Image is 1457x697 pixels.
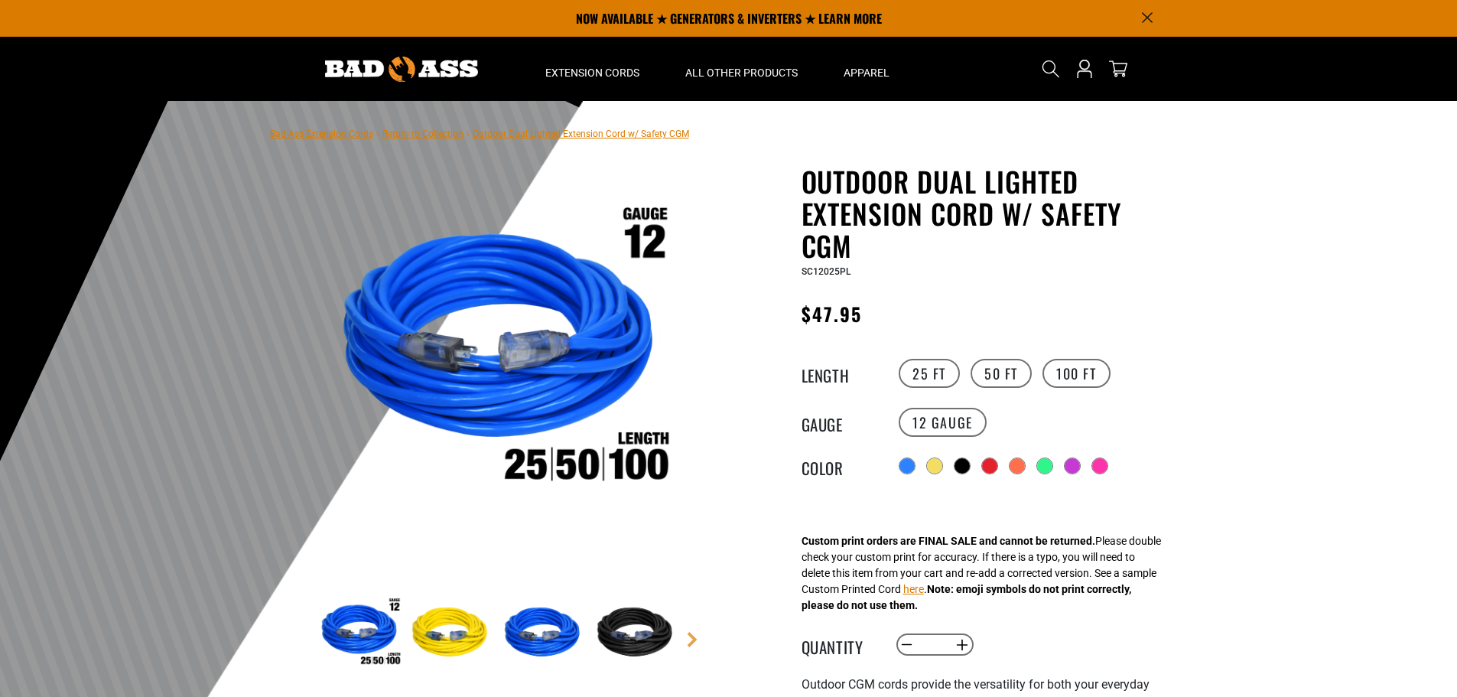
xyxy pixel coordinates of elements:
[1039,57,1063,81] summary: Search
[802,533,1161,614] div: Please double check your custom print for accuracy. If there is a typo, you will need to delete t...
[1042,359,1111,388] label: 100 FT
[844,66,889,80] span: Apparel
[685,66,798,80] span: All Other Products
[500,589,589,678] img: Blue
[903,581,924,598] button: here
[408,589,496,678] img: Yellow
[376,129,379,139] span: ›
[545,66,639,80] span: Extension Cords
[662,37,821,101] summary: All Other Products
[802,363,878,383] legend: Length
[473,129,689,139] span: Outdoor Dual Lighted Extension Cord w/ Safety CGM
[802,165,1176,262] h1: Outdoor Dual Lighted Extension Cord w/ Safety CGM
[802,535,1095,547] strong: Custom print orders are FINAL SALE and cannot be returned.
[802,456,878,476] legend: Color
[522,37,662,101] summary: Extension Cords
[802,583,1131,611] strong: Note: emoji symbols do not print correctly, please do not use them.
[382,129,463,139] a: Return to Collection
[802,412,878,432] legend: Gauge
[685,632,700,647] a: Next
[971,359,1032,388] label: 50 FT
[593,589,681,678] img: Black
[821,37,912,101] summary: Apparel
[802,300,862,327] span: $47.95
[467,129,470,139] span: ›
[270,124,689,142] nav: breadcrumbs
[899,408,987,437] label: 12 Gauge
[802,266,850,277] span: SC12025PL
[899,359,960,388] label: 25 FT
[270,129,373,139] a: Bad Ass Extension Cords
[802,635,878,655] label: Quantity
[325,57,478,82] img: Bad Ass Extension Cords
